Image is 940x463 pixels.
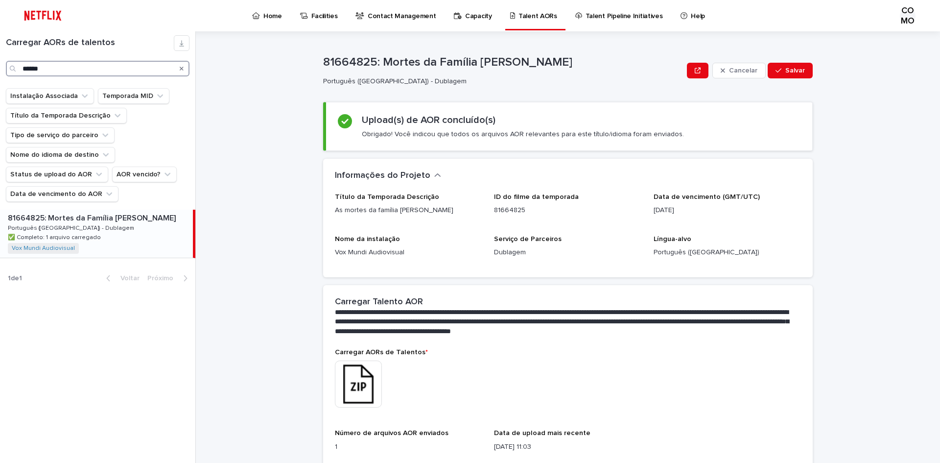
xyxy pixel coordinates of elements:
[8,214,176,222] font: 81664825: Mortes da Família [PERSON_NAME]
[98,274,143,283] button: Voltar
[6,108,127,123] button: Título da Temporada Descrição
[6,38,115,47] font: Carregar AORs de talentos
[20,6,66,25] img: ifQbXi3ZQGMSEF7WDB7W
[654,236,691,243] font: Língua-alvo
[6,147,115,163] button: Nome do idioma de destino
[768,63,813,78] button: Salvar
[335,349,425,356] font: Carregar AORs de Talentos
[323,78,467,85] font: Português ([GEOGRAPHIC_DATA]) - Dublagem
[494,236,562,243] font: Serviço de Parceiros
[335,249,404,256] font: Vox Mundi Audiovisual
[335,171,441,181] button: Informações do Projeto
[335,297,423,306] font: Carregar Talento AOR
[494,207,525,214] font: 81664825
[494,249,526,256] font: Dublagem
[362,115,495,125] font: Upload(s) de AOR concluído(s)
[335,194,439,200] font: Título da Temporada Descrição
[6,186,118,202] button: Data de vencimento do AOR
[654,249,759,256] font: Português ([GEOGRAPHIC_DATA])
[11,275,19,282] font: de
[785,67,805,74] font: Salvar
[6,88,94,104] button: Instalação Associada
[654,194,760,200] font: Data de vencimento (GMT/UTC)
[335,236,400,243] font: Nome da instalação
[494,430,590,437] font: Data de upload mais recente
[335,171,430,180] font: Informações do Projeto
[6,167,108,182] button: Status de upload do AOR
[19,275,22,282] font: 1
[6,127,115,143] button: Tipo de serviço do parceiro
[12,245,75,251] font: Vox Mundi Audiovisual
[654,207,674,214] font: [DATE]
[12,245,75,252] a: Vox Mundi Audiovisual
[143,274,195,283] button: Próximo
[901,6,914,26] font: COMO
[494,443,531,450] font: [DATE] 11:03
[8,235,101,241] font: ✅ Completo: 1 arquivo carregado
[147,275,173,282] font: Próximo
[8,275,11,282] font: 1
[335,430,448,437] font: Número de arquivos AOR enviados
[362,131,684,138] font: Obrigado! Você indicou que todos os arquivos AOR relevantes para este título/idioma foram enviados.
[335,443,337,450] font: 1
[112,167,177,182] button: AOR vencido?
[494,194,579,200] font: ID do filme da temporada
[335,207,453,214] font: As mortes da família [PERSON_NAME]
[323,56,572,68] font: 81664825: Mortes da Família [PERSON_NAME]
[712,63,766,78] button: Cancelar
[729,67,757,74] font: Cancelar
[8,225,134,231] font: Português ([GEOGRAPHIC_DATA]) - Dublagem
[98,88,169,104] button: Temporada MID
[6,61,189,76] input: Procurar
[120,275,140,282] font: Voltar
